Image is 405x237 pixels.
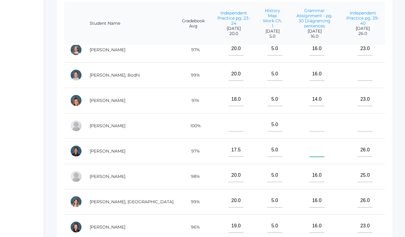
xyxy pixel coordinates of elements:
a: Independent Practice pg. 23-24 [217,10,250,26]
a: [PERSON_NAME] [90,98,125,103]
span: 5.0 [262,34,283,39]
td: 97% [175,138,211,164]
td: 99% [175,189,211,214]
div: Bodhi Reyes [70,69,82,81]
td: 100% [175,113,211,138]
a: [PERSON_NAME], Bodhi [90,72,140,78]
span: [DATE] [217,26,250,31]
a: Independent Practice pg. 39-40 [346,10,379,26]
span: [DATE] [346,26,379,31]
div: Sadie Sponseller [70,120,82,132]
div: Fiona Watters [70,221,82,233]
span: 26.0 [346,31,379,36]
span: [DATE] [295,29,334,34]
th: Gradebook Avg [175,2,211,45]
td: 98% [175,164,211,189]
a: [PERSON_NAME] [90,123,125,128]
th: Student Name [84,2,175,45]
div: Addie Velasquez [70,170,82,182]
div: Isabella Scrudato [70,94,82,106]
a: [PERSON_NAME], [GEOGRAPHIC_DATA] [90,199,173,204]
div: Annette Noyes [70,44,82,56]
a: [PERSON_NAME] [90,174,125,179]
td: 97% [175,37,211,62]
span: [DATE] [262,29,283,34]
div: Maxine Torok [70,145,82,157]
a: [PERSON_NAME] [90,148,125,154]
div: Madison Vick [70,196,82,208]
a: [PERSON_NAME] [90,47,125,52]
span: 16.0 [295,34,334,39]
td: 91% [175,88,211,113]
a: [PERSON_NAME] [90,224,125,230]
a: History Map Work Ch. 1 [263,8,282,29]
a: Grammar Assignment - pg. 30 Diagraming sentences [296,8,333,29]
td: 99% [175,62,211,88]
span: 20.0 [217,31,250,36]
